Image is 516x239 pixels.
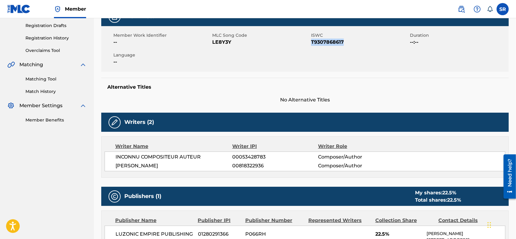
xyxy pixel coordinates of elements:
div: Publisher Number [245,217,304,224]
div: Arrastrar [488,216,491,234]
div: Writer IPI [232,143,318,150]
img: Publishers [111,193,118,200]
a: Registration History [25,35,87,41]
a: Match History [25,88,87,95]
img: MLC Logo [7,5,31,13]
h5: Publishers (1) [124,193,161,200]
span: Composer/Author [318,153,396,161]
span: Composer/Author [318,162,396,169]
p: [PERSON_NAME] [427,230,505,237]
div: Total shares: [415,196,461,204]
span: [PERSON_NAME] [116,162,233,169]
img: Member Settings [7,102,15,109]
span: Member Work Identifier [113,32,211,39]
div: Publisher IPI [198,217,241,224]
span: ISWC [311,32,408,39]
span: 22.5 % [442,190,456,196]
img: Top Rightsholder [54,5,61,13]
img: Matching [7,61,15,68]
span: LUZONIC EMPIRE PUBLISHING [116,230,193,238]
a: Public Search [455,3,467,15]
span: 00818322936 [233,162,318,169]
a: Matching Tool [25,76,87,82]
span: -- [113,58,211,66]
span: Duration [410,32,507,39]
a: Member Benefits [25,117,87,123]
div: Widget de chat [486,210,516,239]
div: Writer Role [318,143,396,150]
img: expand [79,102,87,109]
span: No Alternative Titles [101,96,509,104]
a: Registration Drafts [25,22,87,29]
img: help [474,5,481,13]
span: LE8Y3Y [212,39,310,46]
span: Member Settings [19,102,62,109]
span: 22.5% [375,230,422,238]
div: Writer Name [115,143,232,150]
div: User Menu [497,3,509,15]
div: Publisher Name [115,217,193,224]
span: 01280291366 [198,230,241,238]
span: P066RH [245,230,304,238]
h5: Writers (2) [124,119,154,126]
div: Help [471,3,483,15]
span: Member [65,5,86,12]
span: Matching [19,61,43,68]
img: Writers [111,119,118,126]
div: Collection Share [375,217,434,224]
span: T9307868617 [311,39,408,46]
div: Notifications [487,6,493,12]
a: Overclaims Tool [25,47,87,54]
span: 00053428783 [233,153,318,161]
h5: Alternative Titles [107,84,503,90]
img: expand [79,61,87,68]
div: Contact Details [438,217,497,224]
img: search [458,5,465,13]
span: --:-- [410,39,507,46]
iframe: Resource Center [499,152,516,201]
span: 22.5 % [447,197,461,203]
div: Represented Writers [308,217,371,224]
span: Language [113,52,211,58]
span: INCONNU COMPOSITEUR AUTEUR [116,153,233,161]
iframe: Chat Widget [486,210,516,239]
span: -- [113,39,211,46]
div: My shares: [415,189,461,196]
span: MLC Song Code [212,32,310,39]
